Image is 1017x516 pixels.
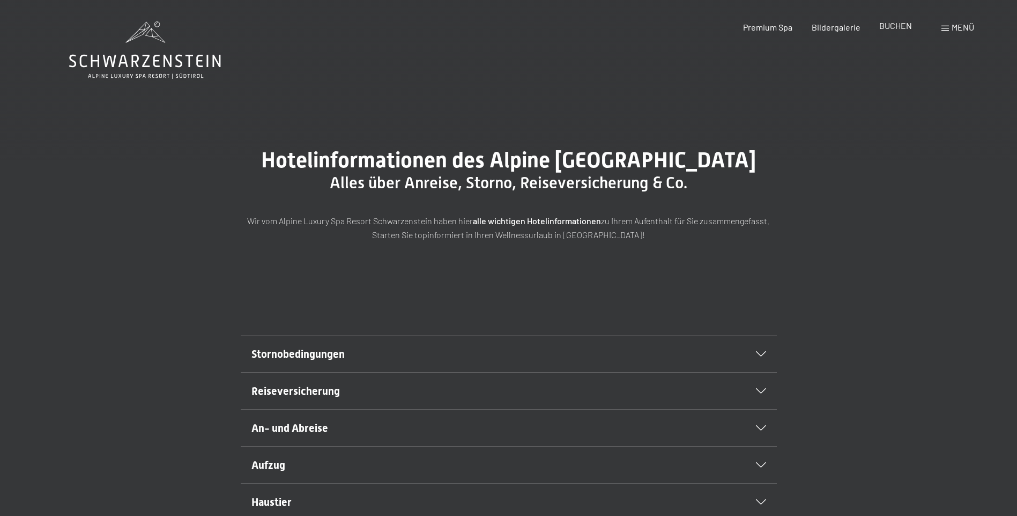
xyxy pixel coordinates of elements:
[251,385,340,397] span: Reiseversicherung
[473,216,601,226] strong: alle wichtigen Hotelinformationen
[251,422,328,434] span: An- und Abreise
[241,214,777,241] p: Wir vom Alpine Luxury Spa Resort Schwarzenstein haben hier zu Ihrem Aufenthalt für Sie zusammenge...
[330,173,687,192] span: Alles über Anreise, Storno, Reiseversicherung & Co.
[952,22,974,32] span: Menü
[251,496,292,508] span: Haustier
[879,20,912,31] a: BUCHEN
[743,22,792,32] a: Premium Spa
[251,459,285,471] span: Aufzug
[261,148,756,173] span: Hotelinformationen des Alpine [GEOGRAPHIC_DATA]
[812,22,860,32] a: Bildergalerie
[251,348,345,360] span: Stornobedingungen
